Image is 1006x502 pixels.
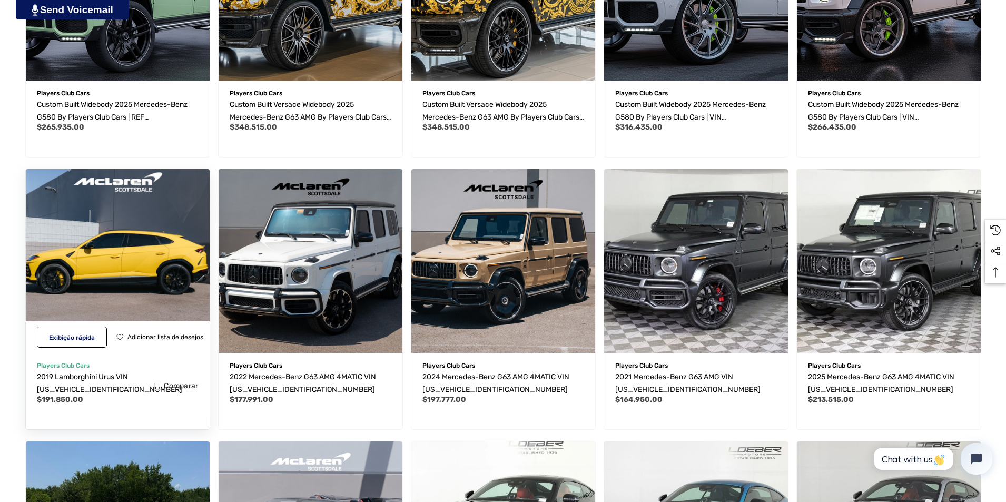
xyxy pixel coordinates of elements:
[37,123,84,132] span: $265,935.00
[112,327,207,348] button: Wishlist
[219,169,402,353] a: 2022 Mercedes-Benz G63 AMG 4MATIC VIN W1NYC7HJ4NX448751,$177,991.00
[808,371,970,396] a: 2025 Mercedes-Benz G63 AMG 4MATIC VIN W1NWH5AB7SX054656,$213,515.00
[797,169,981,353] a: 2025 Mercedes-Benz G63 AMG 4MATIC VIN W1NWH5AB7SX054656,$213,515.00
[615,359,777,372] p: Players Club Cars
[422,359,584,372] p: Players Club Cars
[422,372,569,394] span: 2024 Mercedes-Benz G63 AMG 4MATIC VIN [US_VEHICLE_IDENTIFICATION_NUMBER]
[26,169,210,353] a: 2019 Lamborghini Urus VIN ZPBUA1ZL8KLA03403,$191,850.00
[990,225,1001,235] svg: Recently Viewed
[422,123,470,132] span: $348,515.00
[808,99,970,124] a: Custom Built Widebody 2025 Mercedes-Benz G580 by Players Club Cars | VIN W1NWM0ABXSX043942 | REF ...
[604,169,788,353] img: For Sale: 2021 Mercedes-Benz G63 AMG VIN W1NYC7HJ9MX381336
[808,86,970,100] p: Players Club Cars
[808,372,954,394] span: 2025 Mercedes-Benz G63 AMG 4MATIC VIN [US_VEHICLE_IDENTIFICATION_NUMBER]
[219,169,402,353] img: For Sale: 2022 Mercedes-Benz G63 AMG 4MATIC VIN W1NYC7HJ4NX448751
[615,123,663,132] span: $316,435.00
[411,169,595,353] a: 2024 Mercedes-Benz G63 AMG 4MATIC VIN W1NYC7HJXRX502401,$197,777.00
[808,359,970,372] p: Players Club Cars
[422,395,466,404] span: $197,777.00
[863,434,1001,484] iframe: Tidio Chat
[615,395,663,404] span: $164,950.00
[615,100,766,147] span: Custom Built Widebody 2025 Mercedes-Benz G580 by Players Club Cars | VIN [US_VEHICLE_IDENTIFICATI...
[37,371,199,396] a: 2019 Lamborghini Urus VIN ZPBUA1ZL8KLA03403,$191,850.00
[230,99,391,124] a: Custom Built Versace Widebody 2025 Mercedes-Benz G63 AMG by Players Club Cars | REF G63A081820250...
[422,100,583,134] span: Custom Built Versace Widebody 2025 Mercedes-Benz G63 AMG by Players Club Cars | REF G63A0818202501
[422,86,584,100] p: Players Club Cars
[615,371,777,396] a: 2021 Mercedes-Benz G63 AMG VIN W1NYC7HJ9MX381336,$164,950.00
[230,395,273,404] span: $177,991.00
[49,334,95,341] span: Exibição rápida
[808,123,856,132] span: $266,435.00
[422,371,584,396] a: 2024 Mercedes-Benz G63 AMG 4MATIC VIN W1NYC7HJXRX502401,$197,777.00
[230,86,391,100] p: Players Club Cars
[230,371,391,396] a: 2022 Mercedes-Benz G63 AMG 4MATIC VIN W1NYC7HJ4NX448751,$177,991.00
[230,100,390,134] span: Custom Built Versace Widebody 2025 Mercedes-Benz G63 AMG by Players Club Cars | REF G63A0818202502
[127,333,203,341] span: Adicionar lista de desejos
[808,395,854,404] span: $213,515.00
[615,372,761,394] span: 2021 Mercedes-Benz G63 AMG VIN [US_VEHICLE_IDENTIFICATION_NUMBER]
[37,86,199,100] p: Players Club Cars
[990,246,1001,257] svg: Social Media
[422,99,584,124] a: Custom Built Versace Widebody 2025 Mercedes-Benz G63 AMG by Players Club Cars | REF G63A081820250...
[164,381,198,391] span: Comparar
[37,359,199,372] p: Players Club Cars
[797,169,981,353] img: For Sale: 2025 Mercedes-Benz G63 AMG 4MATIC VIN W1NWH5AB7SX054656
[411,169,595,353] img: For Sale: 2024 Mercedes-Benz G63 AMG 4MATIC VIN W1NYC7HJXRX502401
[37,99,199,124] a: Custom Built Widebody 2025 Mercedes-Benz G580 by Players Club Cars | REF G5800818202501,$265,935.00
[16,160,219,362] img: For Sale: 2019 Lamborghini Urus VIN ZPBUA1ZL8KLA03403
[604,169,788,353] a: 2021 Mercedes-Benz G63 AMG VIN W1NYC7HJ9MX381336,$164,950.00
[615,86,777,100] p: Players Club Cars
[615,99,777,124] a: Custom Built Widebody 2025 Mercedes-Benz G580 by Players Club Cars | VIN W1NWM0ABXSX043942 | REF ...
[37,372,182,394] span: 2019 Lamborghini Urus VIN [US_VEHICLE_IDENTIFICATION_NUMBER]
[37,327,107,348] button: Quick View
[37,100,188,134] span: Custom Built Widebody 2025 Mercedes-Benz G580 by Players Club Cars | REF G5800818202501
[230,359,391,372] p: Players Club Cars
[808,100,959,147] span: Custom Built Widebody 2025 Mercedes-Benz G580 by Players Club Cars | VIN [US_VEHICLE_IDENTIFICATI...
[37,395,83,404] span: $191,850.00
[230,123,277,132] span: $348,515.00
[230,372,376,394] span: 2022 Mercedes-Benz G63 AMG 4MATIC VIN [US_VEHICLE_IDENTIFICATION_NUMBER]
[985,267,1006,278] svg: Top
